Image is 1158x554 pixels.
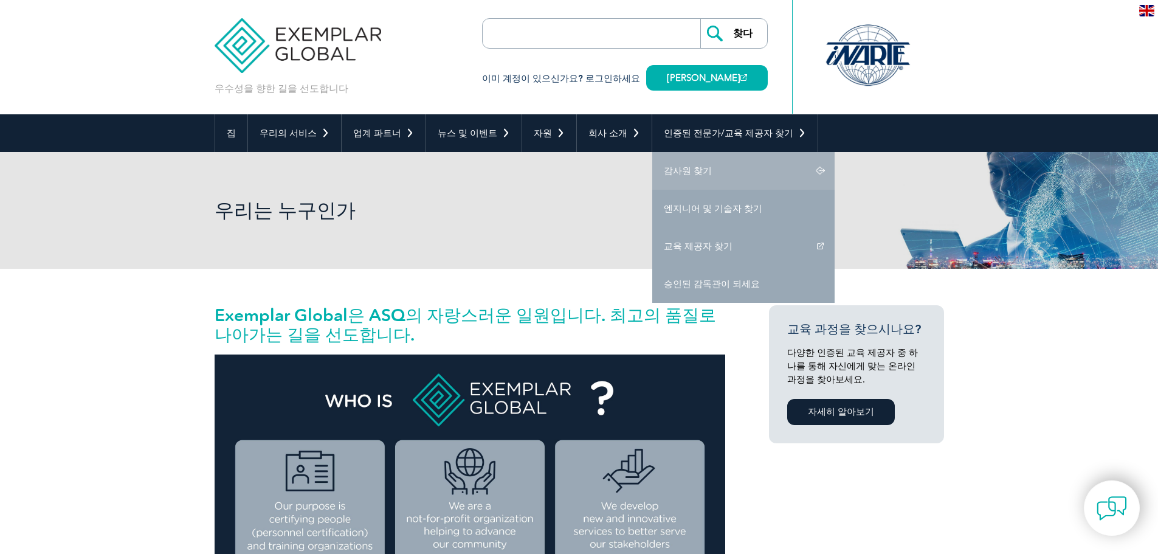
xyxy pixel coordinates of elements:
[215,83,348,94] font: 우수성을 향한 길을 선도합니다
[227,128,236,139] font: 집
[260,128,317,139] font: 우리의 서비스
[534,128,552,139] font: 자원
[787,347,918,385] font: 다양한 인증된 교육 제공자 중 하나를 통해 자신에게 맞는 온라인 과정을 찾아보세요.
[426,114,522,152] a: 뉴스 및 이벤트
[652,265,835,303] a: 승인된 감독관이 되세요
[652,114,818,152] a: 인증된 전문가/교육 제공자 찾기
[215,305,716,345] font: Exemplar Global은 ASQ의 자랑스러운 일원입니다. 최고의 품질로 나아가는 길을 선도합니다.
[808,406,874,417] font: 자세히 알아보기
[577,114,652,152] a: 회사 소개
[215,114,247,152] a: 집
[787,399,895,425] a: 자세히 알아보기
[646,65,768,91] a: [PERSON_NAME]
[438,128,497,139] font: 뉴스 및 이벤트
[342,114,426,152] a: 업계 파트너
[1139,5,1154,16] img: en
[652,190,835,227] a: 엔지니어 및 기술자 찾기
[787,322,921,336] font: 교육 과정을 찾으시나요?
[664,128,793,139] font: 인증된 전문가/교육 제공자 찾기
[215,198,356,222] font: 우리는 누구인가
[664,203,762,214] font: 엔지니어 및 기술자 찾기
[652,152,835,190] a: 감사원 찾기
[353,128,401,139] font: 업계 파트너
[482,73,640,84] font: 이미 계정이 있으신가요? 로그인하세요
[664,241,732,252] font: 교육 제공자 찾기
[664,279,760,289] font: 승인된 감독관이 되세요
[667,72,740,83] font: [PERSON_NAME]
[700,19,767,48] input: 찾다
[652,227,835,265] a: 교육 제공자 찾기
[248,114,341,152] a: 우리의 서비스
[740,74,747,81] img: open_square.png
[522,114,576,152] a: 자원
[1097,493,1127,524] img: contact-chat.png
[588,128,627,139] font: 회사 소개
[664,165,712,176] font: 감사원 찾기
